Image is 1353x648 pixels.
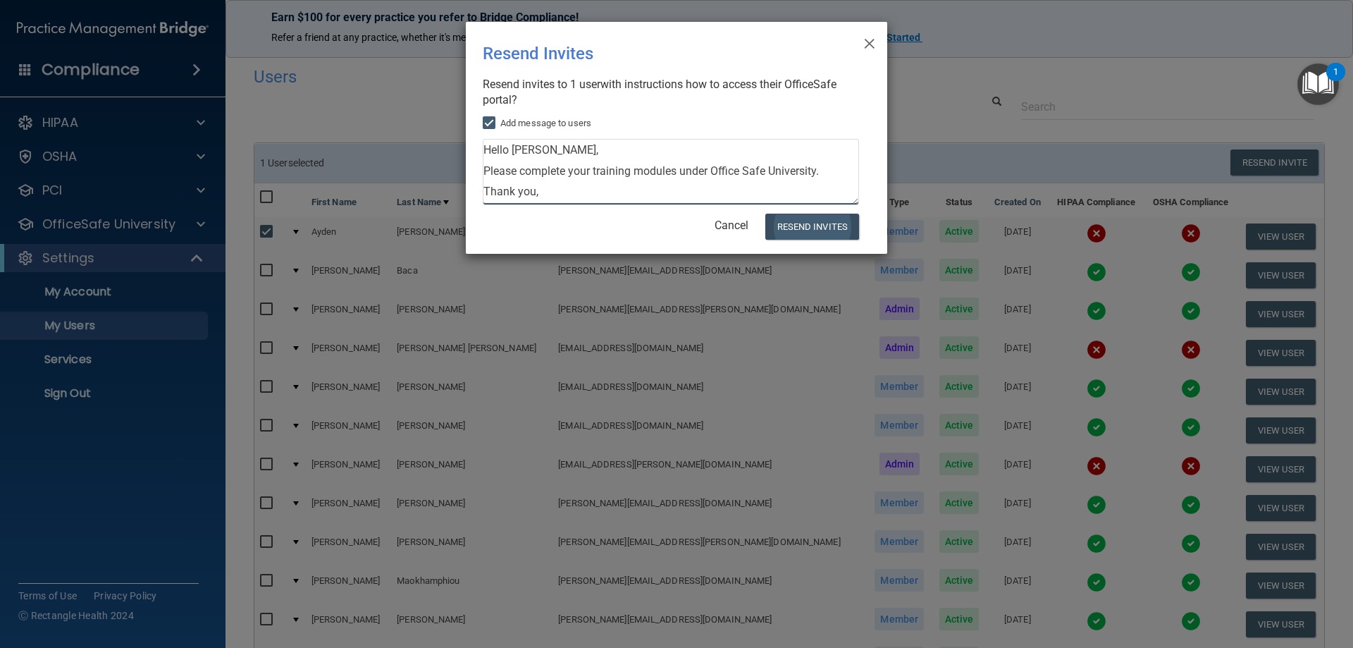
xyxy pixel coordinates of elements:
div: Resend invites to 1 user with instructions how to access their OfficeSafe portal? [483,77,859,108]
div: 1 [1333,72,1338,90]
button: Open Resource Center, 1 new notification [1297,63,1339,105]
div: Resend Invites [483,33,813,74]
span: × [863,27,876,56]
button: Resend Invites [765,214,859,240]
a: Cancel [715,219,748,232]
label: Add message to users [483,115,591,132]
input: Add message to users [483,118,499,129]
